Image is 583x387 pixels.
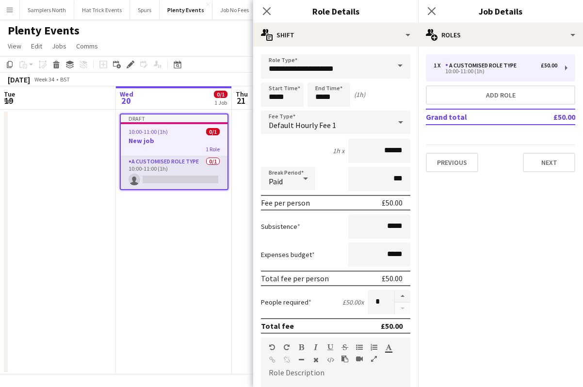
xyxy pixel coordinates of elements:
button: Samplers North [20,0,74,19]
span: 19 [2,95,15,106]
div: Draft [121,114,227,122]
button: Job No Fees [212,0,257,19]
button: Undo [269,343,275,351]
button: Strikethrough [341,343,348,351]
div: £50.00 x [342,298,364,306]
div: 10:00-11:00 (1h) [434,69,557,74]
label: Expenses budget [261,250,315,259]
a: Jobs [48,40,70,52]
div: Total fee per person [261,274,329,283]
h1: Plenty Events [8,23,80,38]
span: 0/1 [214,91,227,98]
span: 20 [118,95,133,106]
a: View [4,40,25,52]
span: 21 [234,95,248,106]
h3: New job [121,136,227,145]
span: Default Hourly Fee 1 [269,120,336,130]
div: Shift [253,23,418,47]
div: £50.00 [381,321,403,331]
button: Horizontal Line [298,356,305,364]
button: Insert video [356,355,363,363]
span: View [8,42,21,50]
div: 1h x [333,146,344,155]
span: 0/1 [206,128,220,135]
app-card-role: A Customised Role Type0/110:00-11:00 (1h) [121,156,227,189]
button: Hat Trick Events [74,0,130,19]
span: Paid [269,177,283,186]
div: 1 Job [214,99,227,106]
button: Ordered List [371,343,377,351]
span: Tue [4,90,15,98]
a: Comms [72,40,102,52]
div: Fee per person [261,198,310,208]
h3: Role Details [253,5,418,17]
app-job-card: Draft10:00-11:00 (1h)0/1New job1 RoleA Customised Role Type0/110:00-11:00 (1h) [120,113,228,190]
label: People required [261,298,311,306]
span: Wed [120,90,133,98]
span: Week 34 [32,76,56,83]
button: Redo [283,343,290,351]
div: [DATE] [8,75,30,84]
button: Italic [312,343,319,351]
button: Text Color [385,343,392,351]
div: Roles [418,23,583,47]
span: 1 Role [206,145,220,153]
button: Plenty Events [160,0,212,19]
span: Jobs [52,42,66,50]
div: 1 x [434,62,445,69]
a: Edit [27,40,46,52]
button: Add role [426,85,575,105]
span: Thu [236,90,248,98]
div: Total fee [261,321,294,331]
label: Subsistence [261,222,300,231]
div: £50.00 [541,62,557,69]
span: 10:00-11:00 (1h) [129,128,168,135]
button: Next [523,153,575,172]
button: Clear Formatting [312,356,319,364]
button: Unordered List [356,343,363,351]
div: £50.00 [382,198,403,208]
button: Fullscreen [371,355,377,363]
button: Paste as plain text [341,355,348,363]
span: Comms [76,42,98,50]
button: Underline [327,343,334,351]
button: Previous [426,153,478,172]
div: BST [60,76,70,83]
button: HTML Code [327,356,334,364]
div: £50.00 [382,274,403,283]
button: Spurs [130,0,160,19]
button: Increase [395,290,410,303]
button: Bold [298,343,305,351]
div: A Customised Role Type [445,62,520,69]
h3: Job Details [418,5,583,17]
div: (1h) [354,90,365,99]
td: £50.00 [523,109,575,125]
span: Edit [31,42,42,50]
td: Grand total [426,109,523,125]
